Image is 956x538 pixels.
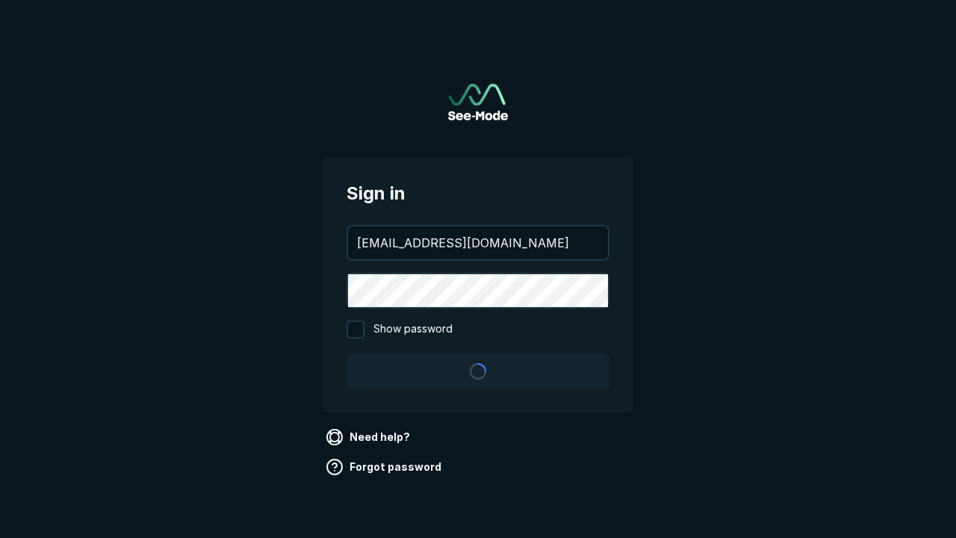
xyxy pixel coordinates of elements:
a: Go to sign in [448,84,508,120]
span: Sign in [347,180,609,207]
input: your@email.com [348,226,608,259]
img: See-Mode Logo [448,84,508,120]
a: Forgot password [323,455,447,479]
a: Need help? [323,425,416,449]
span: Show password [373,321,453,338]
